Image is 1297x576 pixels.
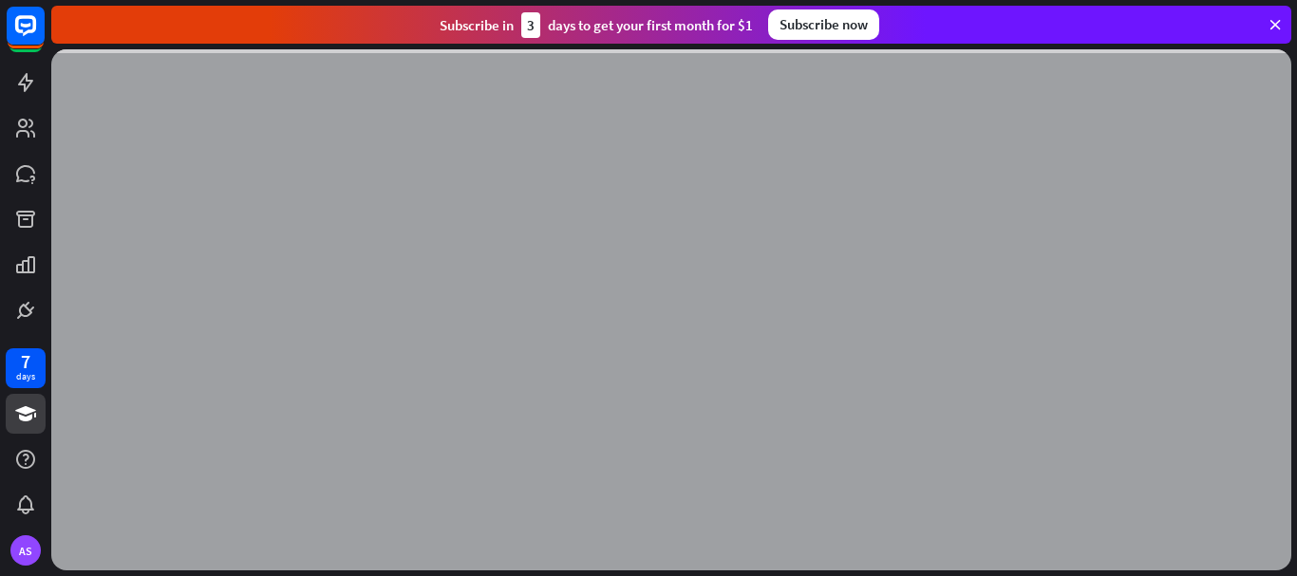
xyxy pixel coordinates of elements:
div: Subscribe now [768,9,879,40]
a: 7 days [6,348,46,388]
div: 3 [521,12,540,38]
div: days [16,370,35,383]
div: Subscribe in days to get your first month for $1 [440,12,753,38]
div: 7 [21,353,30,370]
div: AS [10,535,41,566]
